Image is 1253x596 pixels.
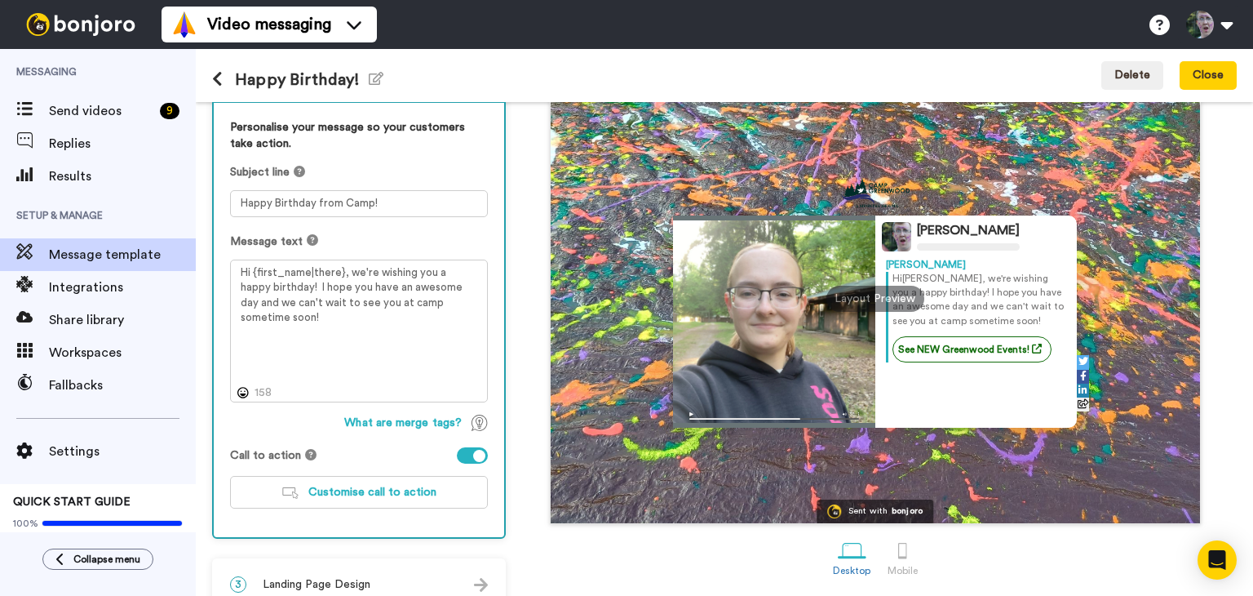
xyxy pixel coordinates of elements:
[892,272,1067,328] p: Hi [PERSON_NAME] , we're wishing you a happy birthday! I hope you have an awesome day and we can'...
[308,487,436,498] span: Customise call to action
[230,476,488,509] button: Customise call to action
[20,13,142,36] img: bj-logo-header-white.svg
[230,260,488,403] textarea: Hi {first_name|there}, we're wishing you a happy birthday! I hope you have an awesome day and we ...
[49,245,196,265] span: Message template
[73,553,140,566] span: Collapse menu
[13,517,38,530] span: 100%
[879,528,926,585] a: Mobile
[882,222,911,251] img: Profile Image
[207,13,331,36] span: Video messaging
[474,578,488,592] img: arrow.svg
[825,528,879,585] a: Desktop
[49,278,196,297] span: Integrations
[833,565,871,576] div: Desktop
[230,164,290,180] span: Subject line
[892,507,923,516] div: bonjoro
[344,415,462,431] span: What are merge tags?
[826,286,924,312] div: Layout Preview
[892,336,1052,362] a: See NEW Greenwood Events!
[42,549,153,570] button: Collapse menu
[49,134,196,153] span: Replies
[827,505,841,518] img: Bonjoro Logo
[673,404,875,428] img: player-controls-full.svg
[230,119,488,152] label: Personalise your message so your customers take action.
[171,11,197,38] img: vm-color.svg
[230,447,301,464] span: Call to action
[49,167,196,186] span: Results
[49,442,196,461] span: Settings
[263,576,370,593] span: Landing Page Design
[49,376,196,395] span: Fallbacks
[212,70,383,89] h1: Happy Birthday!
[886,258,1067,272] div: [PERSON_NAME]
[49,101,153,121] span: Send videos
[472,415,488,431] img: TagTips.svg
[1101,61,1163,91] button: Delete
[160,103,179,119] div: 9
[230,190,488,217] textarea: Happy Birthday from Camp!
[848,507,888,516] div: Sent with
[282,487,299,499] img: customiseCTA.svg
[230,576,246,593] span: 3
[49,343,196,362] span: Workspaces
[917,223,1020,238] div: [PERSON_NAME]
[888,565,918,576] div: Mobile
[49,310,196,330] span: Share library
[841,178,910,207] img: 08955145-1990-4d56-89cf-2715f3e96bdf
[1198,540,1237,580] div: Open Intercom Messenger
[1180,61,1237,91] button: Close
[230,234,303,250] span: Message text
[13,496,131,508] span: QUICK START GUIDE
